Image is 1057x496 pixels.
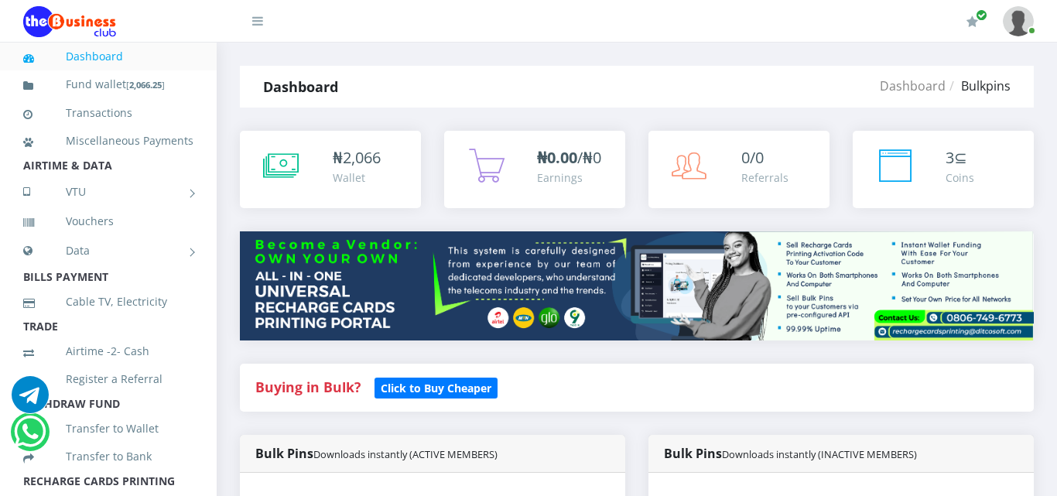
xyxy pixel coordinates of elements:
[537,147,577,168] b: ₦0.00
[23,67,193,103] a: Fund wallet[2,066.25]
[23,439,193,474] a: Transfer to Bank
[129,79,162,91] b: 2,066.25
[263,77,338,96] strong: Dashboard
[23,284,193,320] a: Cable TV, Electricity
[946,77,1011,95] li: Bulkpins
[23,6,116,37] img: Logo
[946,146,974,169] div: ⊆
[23,334,193,369] a: Airtime -2- Cash
[23,173,193,211] a: VTU
[664,445,917,462] strong: Bulk Pins
[255,445,498,462] strong: Bulk Pins
[1003,6,1034,36] img: User
[537,147,601,168] span: /₦0
[741,169,788,186] div: Referrals
[240,131,421,208] a: ₦2,066 Wallet
[23,123,193,159] a: Miscellaneous Payments
[880,77,946,94] a: Dashboard
[444,131,625,208] a: ₦0.00/₦0 Earnings
[23,39,193,74] a: Dashboard
[23,231,193,270] a: Data
[966,15,978,28] i: Renew/Upgrade Subscription
[23,95,193,131] a: Transactions
[722,447,917,461] small: Downloads instantly (INACTIVE MEMBERS)
[255,378,361,396] strong: Buying in Bulk?
[976,9,987,21] span: Renew/Upgrade Subscription
[240,231,1034,340] img: multitenant_rcp.png
[381,381,491,395] b: Click to Buy Cheaper
[23,204,193,239] a: Vouchers
[14,425,46,450] a: Chat for support
[23,361,193,397] a: Register a Referral
[126,79,165,91] small: [ ]
[333,169,381,186] div: Wallet
[333,146,381,169] div: ₦
[343,147,381,168] span: 2,066
[12,388,49,413] a: Chat for support
[648,131,830,208] a: 0/0 Referrals
[537,169,601,186] div: Earnings
[946,169,974,186] div: Coins
[741,147,764,168] span: 0/0
[23,411,193,446] a: Transfer to Wallet
[313,447,498,461] small: Downloads instantly (ACTIVE MEMBERS)
[375,378,498,396] a: Click to Buy Cheaper
[946,147,954,168] span: 3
